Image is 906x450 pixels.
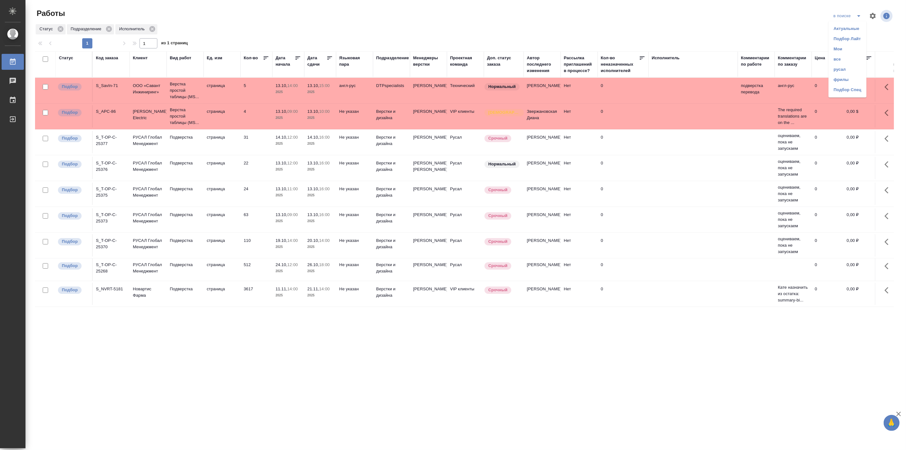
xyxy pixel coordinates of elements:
[778,284,809,303] p: Кате назначить из остатка: summary-bi...
[778,83,809,89] p: англ-рус
[447,157,484,179] td: Русал
[204,234,241,257] td: страница
[241,131,272,153] td: 31
[204,183,241,205] td: страница
[778,133,809,152] p: оцениваем, пока не запускаем
[336,258,373,281] td: Не указан
[524,157,561,179] td: [PERSON_NAME]
[276,186,287,191] p: 13.10,
[241,234,272,257] td: 110
[57,108,89,117] div: Можно подбирать исполнителей
[561,258,598,281] td: Нет
[413,262,444,268] p: [PERSON_NAME]
[413,55,444,68] div: Менеджеры верстки
[413,134,444,141] p: [PERSON_NAME]
[307,135,319,140] p: 14.10,
[133,237,163,250] p: РУСАЛ Глобал Менеджмент
[598,131,649,153] td: 0
[96,262,126,274] div: S_T-OP-C-25268
[881,283,896,298] button: Здесь прячутся важные кнопки
[812,157,844,179] td: 0
[881,208,896,224] button: Здесь прячутся важные кнопки
[561,157,598,179] td: Нет
[884,415,900,431] button: 🙏
[244,55,258,61] div: Кол-во
[413,186,444,192] p: [PERSON_NAME]
[561,79,598,102] td: Нет
[336,234,373,257] td: Не указан
[488,135,507,142] p: Срочный
[450,55,481,68] div: Проектная команда
[447,183,484,205] td: Русал
[170,212,200,218] p: Подверстка
[276,115,301,121] p: 2025
[96,55,118,61] div: Код заказа
[881,234,896,250] button: Здесь прячутся важные кнопки
[829,24,866,34] li: Актуальные
[447,79,484,102] td: Технический
[524,105,561,127] td: Звержановская Диана
[336,283,373,305] td: Не указан
[276,135,287,140] p: 14.10,
[844,283,875,305] td: 0,00 ₽
[376,55,409,61] div: Подразделение
[276,161,287,165] p: 13.10,
[598,183,649,205] td: 0
[133,108,163,121] p: [PERSON_NAME] Electric
[447,283,484,305] td: VIP клиенты
[844,131,875,153] td: 0,00 ₽
[812,131,844,153] td: 0
[59,55,73,61] div: Статус
[276,141,301,147] p: 2025
[96,286,126,292] div: S_NVRT-5181
[307,141,333,147] p: 2025
[276,166,301,173] p: 2025
[204,105,241,127] td: страница
[307,218,333,224] p: 2025
[524,131,561,153] td: [PERSON_NAME]
[62,213,78,219] p: Подбор
[778,55,809,68] div: Комментарии по заказу
[561,234,598,257] td: Нет
[373,234,410,257] td: Верстки и дизайна
[133,83,163,95] p: ООО «Савант Инжиниринг»
[133,262,163,274] p: РУСАЛ Глобал Менеджмент
[319,83,330,88] p: 15:00
[161,39,188,48] span: из 1 страниц
[276,212,287,217] p: 13.10,
[57,186,89,194] div: Можно подбирать исполнителей
[886,416,897,430] span: 🙏
[319,238,330,243] p: 14:00
[307,166,333,173] p: 2025
[413,160,444,173] p: [PERSON_NAME], [PERSON_NAME]
[170,107,200,126] p: Верстка простой таблицы (MS...
[36,24,66,34] div: Статус
[287,135,298,140] p: 12:00
[829,54,866,64] li: все
[488,109,520,116] p: [DEMOGRAPHIC_DATA]
[241,183,272,205] td: 24
[829,34,866,44] li: Подбор Лайт
[447,131,484,153] td: Русал
[276,192,301,199] p: 2025
[276,238,287,243] p: 19.10,
[276,292,301,299] p: 2025
[204,283,241,305] td: страница
[204,208,241,231] td: страница
[488,238,507,245] p: Срочный
[598,283,649,305] td: 0
[62,161,78,167] p: Подбор
[844,234,875,257] td: 0,00 ₽
[598,105,649,127] td: 0
[57,286,89,294] div: Можно подбирать исполнителей
[561,105,598,127] td: Нет
[307,89,333,95] p: 2025
[881,157,896,172] button: Здесь прячутся важные кнопки
[276,109,287,114] p: 13.10,
[287,238,298,243] p: 14:00
[598,157,649,179] td: 0
[336,105,373,127] td: Не указан
[741,55,772,68] div: Комментарии по работе
[62,287,78,293] p: Подбор
[170,55,191,61] div: Вид работ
